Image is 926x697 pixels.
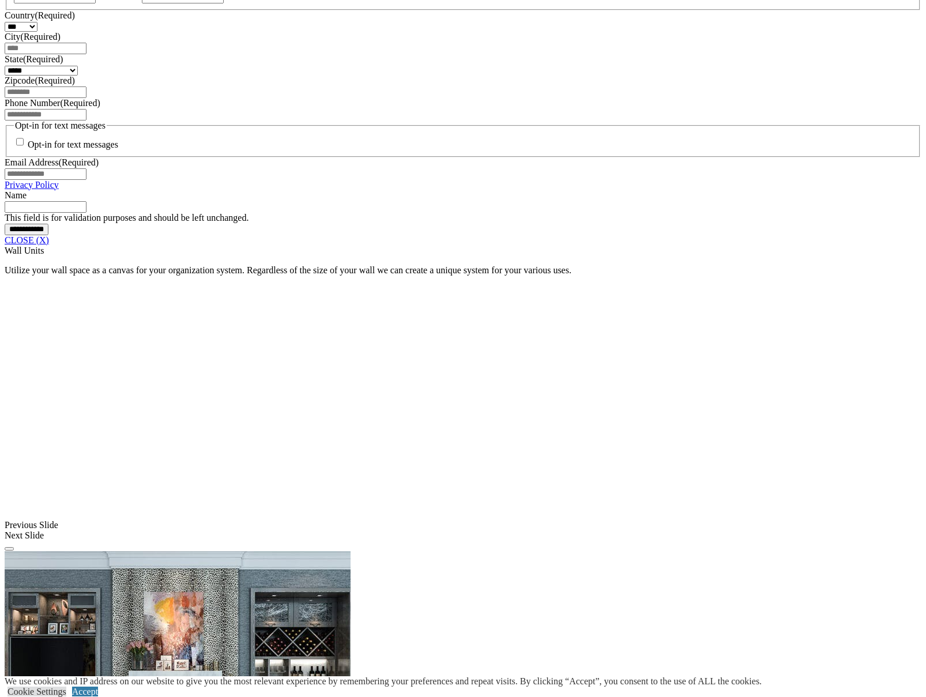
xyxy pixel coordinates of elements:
[5,530,921,541] div: Next Slide
[35,10,74,20] span: (Required)
[5,54,63,64] label: State
[5,547,14,551] button: Click here to pause slide show
[59,157,99,167] span: (Required)
[21,32,61,42] span: (Required)
[5,10,75,20] label: Country
[5,213,921,223] div: This field is for validation purposes and should be left unchanged.
[5,246,44,255] span: Wall Units
[23,54,63,64] span: (Required)
[60,98,100,108] span: (Required)
[5,676,762,687] div: We use cookies and IP address on our website to give you the most relevant experience by remember...
[5,190,27,200] label: Name
[5,235,49,245] a: CLOSE (X)
[5,520,921,530] div: Previous Slide
[5,265,921,276] p: Utilize your wall space as a canvas for your organization system. Regardless of the size of your ...
[35,76,74,85] span: (Required)
[5,76,75,85] label: Zipcode
[14,120,107,131] legend: Opt-in for text messages
[28,140,118,150] label: Opt-in for text messages
[5,32,61,42] label: City
[5,98,100,108] label: Phone Number
[7,687,66,696] a: Cookie Settings
[5,157,99,167] label: Email Address
[72,687,98,696] a: Accept
[5,180,59,190] a: Privacy Policy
